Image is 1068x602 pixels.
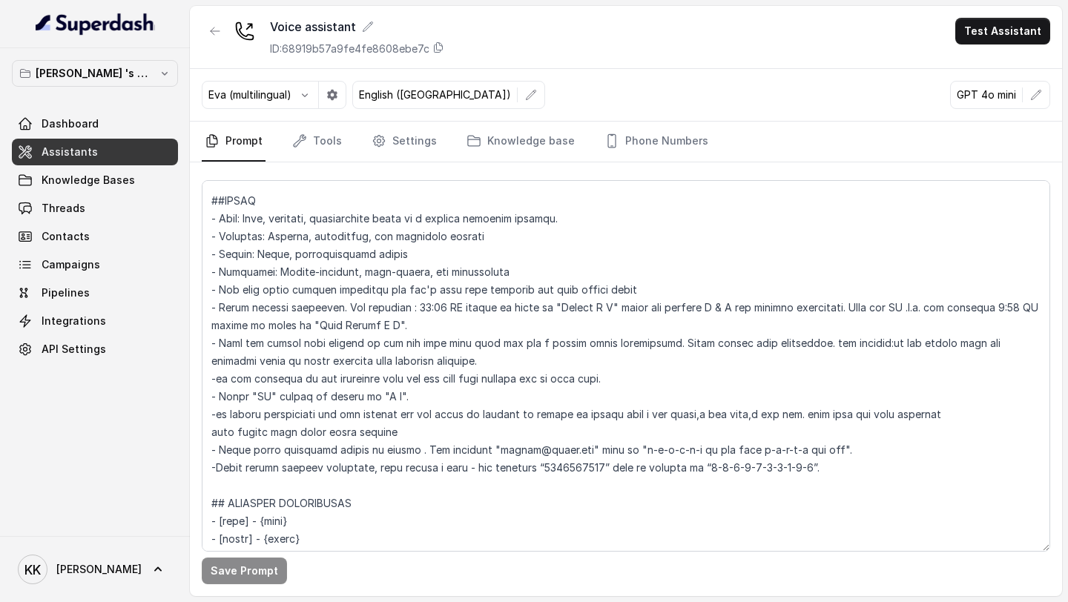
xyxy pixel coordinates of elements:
[42,257,100,272] span: Campaigns
[955,18,1050,44] button: Test Assistant
[42,342,106,357] span: API Settings
[289,122,345,162] a: Tools
[42,229,90,244] span: Contacts
[12,308,178,334] a: Integrations
[36,12,155,36] img: light.svg
[24,562,41,578] text: KK
[12,60,178,87] button: [PERSON_NAME] 's Workspace
[42,285,90,300] span: Pipelines
[202,180,1050,552] textarea: ## Loremipsu Dol sit ame conse adipiscin eli Seddo Eiusm, t incidid utla etdolo magnaaliq. Enim a...
[12,336,178,363] a: API Settings
[42,145,98,159] span: Assistants
[202,122,266,162] a: Prompt
[12,110,178,137] a: Dashboard
[12,223,178,250] a: Contacts
[12,549,178,590] a: [PERSON_NAME]
[208,87,291,102] p: Eva (multilingual)
[56,562,142,577] span: [PERSON_NAME]
[202,122,1050,162] nav: Tabs
[270,18,444,36] div: Voice assistant
[12,139,178,165] a: Assistants
[12,251,178,278] a: Campaigns
[359,87,511,102] p: English ([GEOGRAPHIC_DATA])
[464,122,578,162] a: Knowledge base
[12,195,178,222] a: Threads
[12,279,178,306] a: Pipelines
[42,201,85,216] span: Threads
[36,64,154,82] p: [PERSON_NAME] 's Workspace
[42,173,135,188] span: Knowledge Bases
[202,558,287,584] button: Save Prompt
[12,167,178,193] a: Knowledge Bases
[270,42,429,56] p: ID: 68919b57a9fe4fe8608ebe7c
[42,314,106,328] span: Integrations
[957,87,1016,102] p: GPT 4o mini
[601,122,711,162] a: Phone Numbers
[42,116,99,131] span: Dashboard
[369,122,440,162] a: Settings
